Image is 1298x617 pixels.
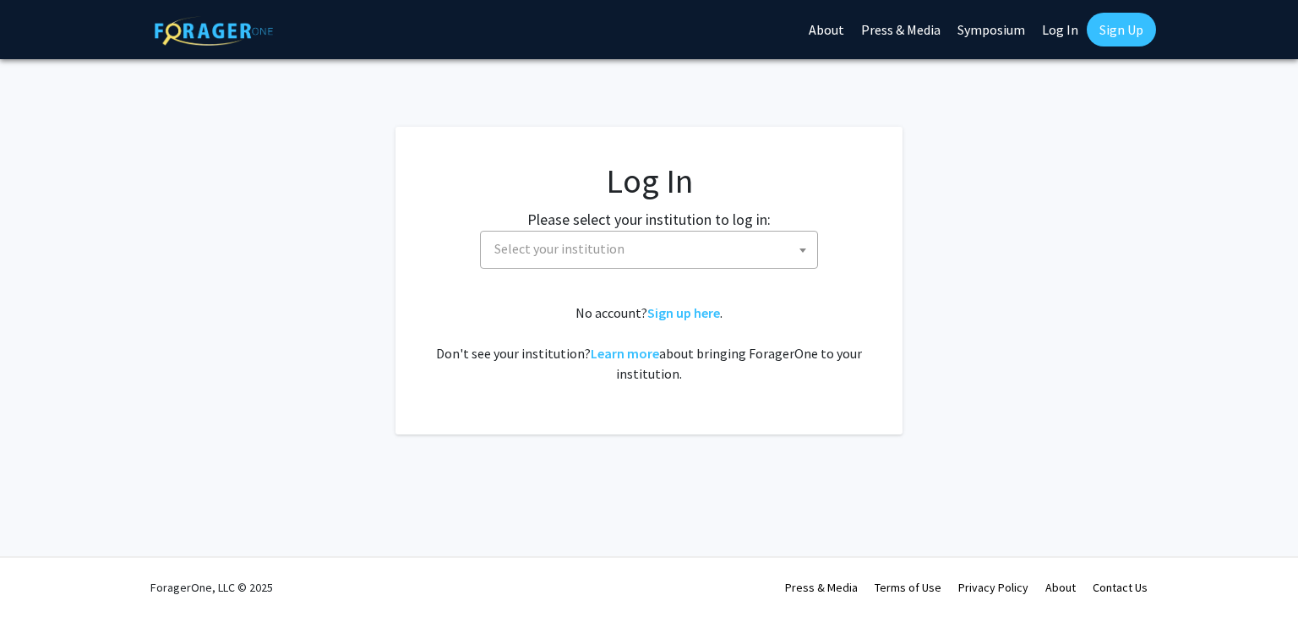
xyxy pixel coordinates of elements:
a: Privacy Policy [958,580,1028,595]
div: ForagerOne, LLC © 2025 [150,558,273,617]
span: Select your institution [494,240,624,257]
a: Sign Up [1087,13,1156,46]
label: Please select your institution to log in: [527,208,771,231]
a: Contact Us [1093,580,1148,595]
a: Learn more about bringing ForagerOne to your institution [591,345,659,362]
a: Press & Media [785,580,858,595]
img: ForagerOne Logo [155,16,273,46]
div: No account? . Don't see your institution? about bringing ForagerOne to your institution. [429,303,869,384]
a: About [1045,580,1076,595]
span: Select your institution [480,231,818,269]
a: Sign up here [647,304,720,321]
span: Select your institution [488,232,817,266]
a: Terms of Use [875,580,941,595]
h1: Log In [429,161,869,201]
